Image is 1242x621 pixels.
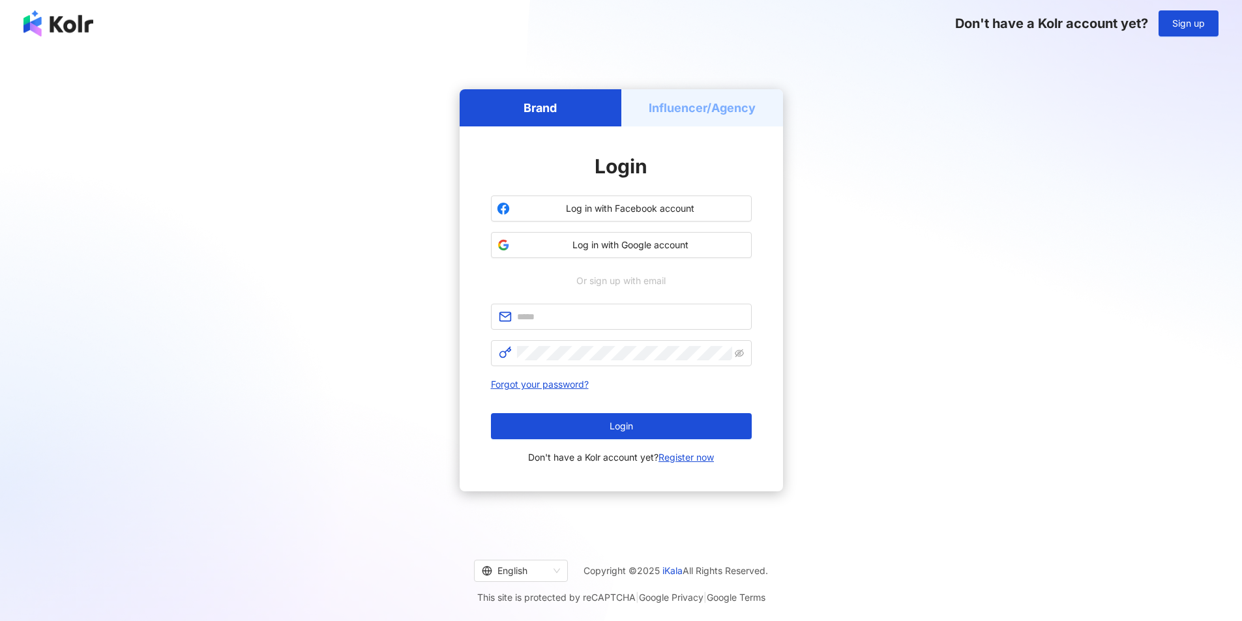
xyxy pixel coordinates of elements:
[482,560,548,581] div: English
[649,100,756,116] h5: Influencer/Agency
[955,16,1148,31] span: Don't have a Kolr account yet?
[491,232,752,258] button: Log in with Google account
[491,413,752,439] button: Login
[595,154,647,178] span: Login
[524,100,557,116] h5: Brand
[703,592,707,603] span: |
[491,195,752,222] button: Log in with Facebook account
[515,202,746,215] span: Log in with Facebook account
[610,421,633,431] span: Login
[584,563,768,579] span: Copyright © 2025 All Rights Reserved.
[567,274,675,288] span: Or sign up with email
[636,592,639,603] span: |
[735,349,744,358] span: eye-invisible
[477,590,765,605] span: This site is protected by reCAPTCHA
[1159,10,1219,36] button: Sign up
[707,592,765,603] a: Google Terms
[23,10,93,36] img: logo
[662,565,683,576] a: iKala
[491,379,589,390] a: Forgot your password?
[528,450,714,465] span: Don't have a Kolr account yet?
[515,238,746,252] span: Log in with Google account
[1172,18,1205,29] span: Sign up
[639,592,703,603] a: Google Privacy
[658,452,714,463] a: Register now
